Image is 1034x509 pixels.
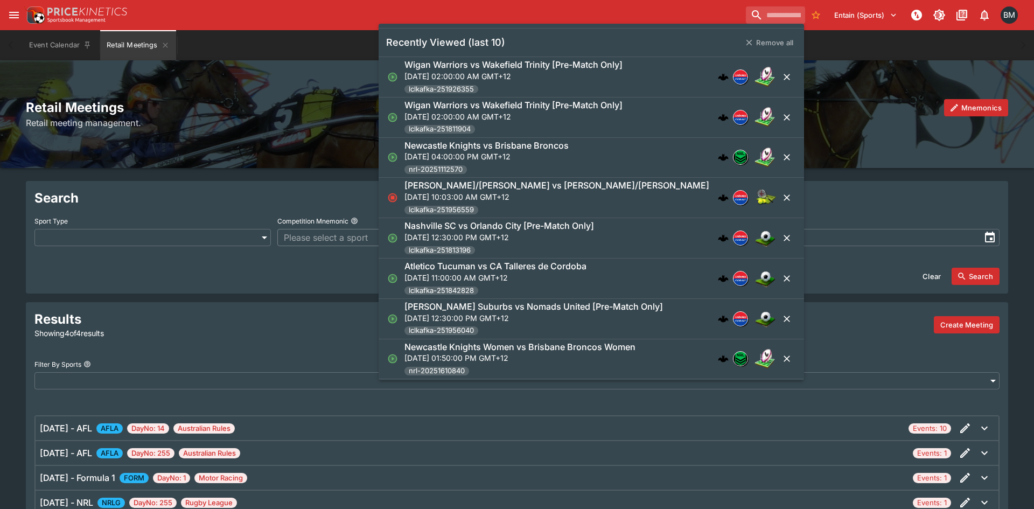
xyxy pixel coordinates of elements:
img: logo-cerberus.svg [718,152,729,163]
p: [DATE] 12:30:00 PM GMT+12 [404,312,663,324]
h2: Search [34,190,1000,206]
button: Toggle light/dark mode [930,5,949,25]
span: DayNo: 255 [129,498,177,508]
button: No Bookmarks [807,6,825,24]
h6: Retail meeting management. [26,116,1008,129]
div: Byron Monk [1001,6,1018,24]
img: soccer.png [754,268,776,289]
div: lclkafka [733,190,748,205]
span: nrl-20251610840 [404,366,469,376]
div: lclkafka [733,231,748,246]
span: AFLA [96,423,123,434]
button: Search [952,268,1000,285]
span: DayNo: 255 [127,448,174,459]
img: lclkafka.png [733,231,747,245]
img: lclkafka.png [733,191,747,205]
button: open drawer [4,5,24,25]
h6: [PERSON_NAME] Suburbs vs Nomads United [Pre-Match Only] [404,301,663,312]
img: logo-cerberus.svg [718,72,729,82]
img: soccer.png [754,227,776,249]
button: Create a new meeting by adding events [934,316,1000,333]
img: rugby_league.png [754,66,776,88]
svg: Open [387,72,398,82]
div: cerberus [718,152,729,163]
span: Motor Racing [194,473,247,484]
p: Showing 4 of 4 results [34,327,345,339]
img: lclkafka.png [733,271,747,285]
button: Mnemonics [944,99,1008,116]
svg: Open [387,313,398,324]
span: lclkafka-251926355 [404,84,478,95]
span: nrl-20251112570 [404,164,467,175]
h6: [PERSON_NAME]/[PERSON_NAME] vs [PERSON_NAME]/[PERSON_NAME] [404,180,709,191]
span: FORM [120,473,149,484]
span: DayNo: 14 [127,423,169,434]
span: Events: 10 [909,423,951,434]
div: lclkafka [733,110,748,125]
span: lclkafka-251956040 [404,325,478,336]
img: lclkafka.png [733,110,747,124]
img: lclkafka.png [733,312,747,326]
span: Events: 1 [913,498,951,508]
p: [DATE] 12:30:00 PM GMT+12 [404,232,594,243]
span: AFLA [96,448,123,459]
h6: Atletico Tucuman vs CA Talleres de Cordoba [404,261,586,272]
p: [DATE] 02:00:00 AM GMT+12 [404,111,623,122]
img: logo-cerberus.svg [718,273,729,284]
div: cerberus [718,72,729,82]
span: lclkafka-251813196 [404,245,475,256]
div: nrl [733,150,748,165]
span: Events: 1 [913,473,951,484]
div: nrl [733,351,748,366]
div: cerberus [718,313,729,324]
button: Retail Meetings [100,30,176,60]
h2: Retail Meetings [26,99,1008,116]
div: cerberus [718,273,729,284]
img: rugby_league.png [754,348,776,369]
span: DayNo: 1 [153,473,190,484]
h6: Nashville SC vs Orlando City [Pre-Match Only] [404,220,594,232]
button: Filter By Sports [83,360,91,368]
button: Byron Monk [997,3,1021,27]
img: logo-cerberus.svg [718,353,729,364]
img: PriceKinetics [47,8,127,16]
img: tennis.png [754,187,776,208]
button: NOT Connected to PK [907,5,926,25]
h6: Wigan Warriors vs Wakefield Trinity [Pre-Match Only] [404,59,623,71]
h6: [DATE] - NRL [40,496,93,509]
span: Australian Rules [179,448,240,459]
img: logo-cerberus.svg [718,112,729,123]
p: Sport Type [34,217,68,226]
p: [DATE] 11:00:00 AM GMT+12 [404,272,586,283]
img: logo-cerberus.svg [718,313,729,324]
svg: Open [387,353,398,364]
svg: Open [387,233,398,243]
button: Notifications [975,5,994,25]
h6: [DATE] - AFL [40,447,92,459]
h2: Results [34,311,345,327]
span: Please select a sport [284,231,497,244]
img: soccer.png [754,308,776,330]
img: PriceKinetics Logo [24,4,45,26]
button: Documentation [952,5,972,25]
p: Competition Mnemonic [277,217,348,226]
button: Select Tenant [828,6,904,24]
img: nrl.png [733,352,747,366]
span: lclkafka-251842828 [404,285,478,296]
h5: Recently Viewed (last 10) [386,36,505,48]
button: toggle date time picker [980,228,1000,247]
img: logo-cerberus.svg [718,233,729,243]
h6: Newcastle Knights Women vs Brisbane Broncos Women [404,341,635,353]
span: lclkafka-251956559 [404,205,478,215]
img: logo-cerberus.svg [718,192,729,203]
div: cerberus [718,233,729,243]
span: Rugby League [181,498,237,508]
p: [DATE] 01:50:00 PM GMT+12 [404,352,635,364]
span: lclkafka-251811904 [404,124,475,135]
div: cerberus [718,112,729,123]
img: nrl.png [733,150,747,164]
img: lclkafka.png [733,70,747,84]
input: search [746,6,805,24]
button: Event Calendar [23,30,98,60]
div: cerberus [718,353,729,364]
